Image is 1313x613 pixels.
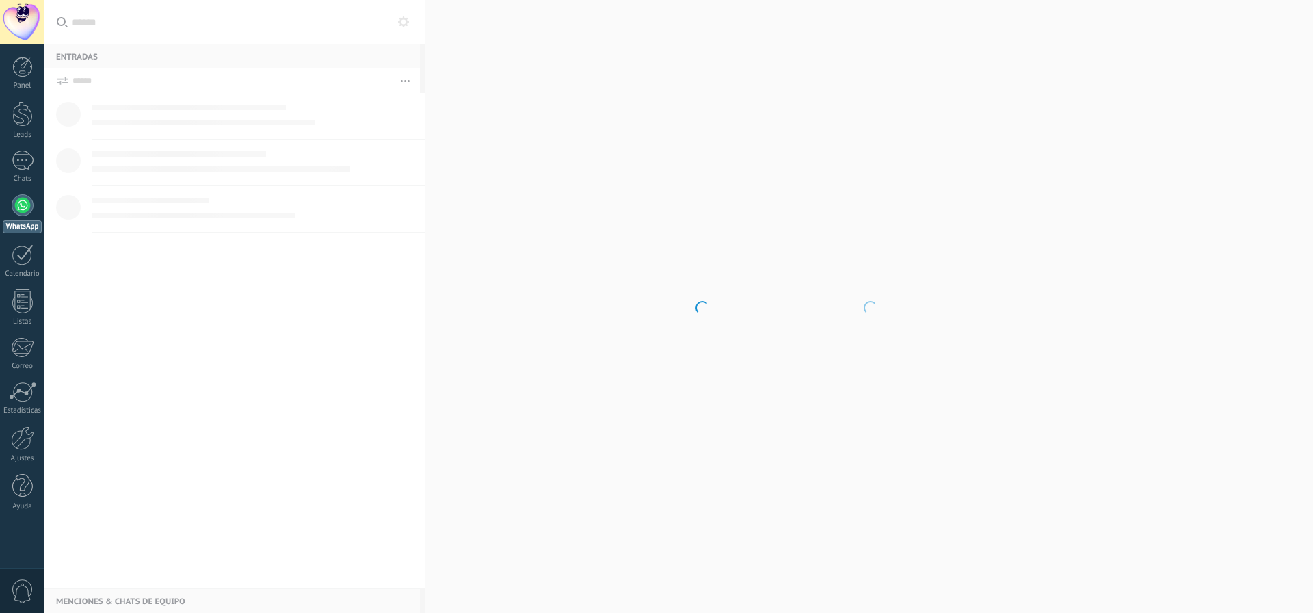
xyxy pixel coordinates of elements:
div: Leads [3,131,42,140]
div: Listas [3,317,42,326]
div: Chats [3,174,42,183]
div: Ajustes [3,454,42,463]
div: WhatsApp [3,220,42,233]
div: Calendario [3,270,42,278]
div: Ayuda [3,502,42,511]
div: Panel [3,81,42,90]
div: Correo [3,362,42,371]
div: Estadísticas [3,406,42,415]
